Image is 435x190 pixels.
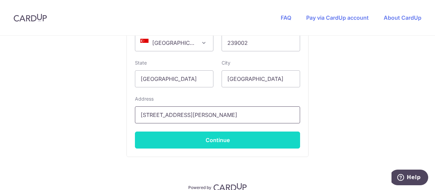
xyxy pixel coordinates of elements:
a: About CardUp [384,14,421,21]
button: Continue [135,132,300,149]
iframe: Opens a widget where you can find more information [391,170,428,187]
span: Singapore [135,35,213,51]
img: CardUp [14,14,47,22]
span: Singapore [135,34,213,51]
input: Example 123456 [222,34,300,51]
label: Address [135,96,154,102]
a: Pay via CardUp account [306,14,369,21]
a: FAQ [281,14,291,21]
label: State [135,59,147,66]
label: City [222,59,230,66]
